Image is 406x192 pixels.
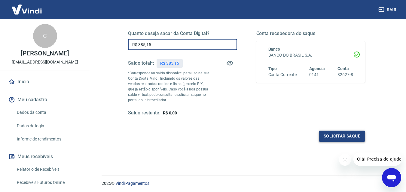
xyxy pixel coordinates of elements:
[128,31,237,37] h5: Quanto deseja sacar da Conta Digital?
[14,120,83,132] a: Dados de login
[128,110,160,116] h5: Saldo restante:
[256,31,365,37] h5: Conta recebedora do saque
[14,133,83,145] a: Informe de rendimentos
[4,4,50,9] span: Olá! Precisa de ajuda?
[14,106,83,119] a: Dados da conta
[160,60,179,66] p: R$ 385,15
[115,181,149,186] a: Vindi Pagamentos
[128,70,210,103] p: *Corresponde ao saldo disponível para uso na sua Conta Digital Vindi. Incluindo os valores das ve...
[268,66,277,71] span: Tipo
[309,72,325,78] h6: 0141
[21,50,69,57] p: [PERSON_NAME]
[339,154,351,166] iframe: Fechar mensagem
[309,66,325,71] span: Agência
[33,24,57,48] div: C
[7,75,83,88] a: Início
[14,176,83,189] a: Recebíveis Futuros Online
[337,72,353,78] h6: 82627-8
[14,163,83,176] a: Relatório de Recebíveis
[268,72,297,78] h6: Conta Corrente
[128,60,154,66] h5: Saldo total*:
[319,131,365,142] button: Solicitar saque
[7,93,83,106] button: Meu cadastro
[382,168,401,187] iframe: Botão para abrir a janela de mensagens
[7,150,83,163] button: Meus recebíveis
[163,111,177,115] span: R$ 0,00
[7,0,46,19] img: Vindi
[377,4,399,15] button: Sair
[102,180,392,187] p: 2025 ©
[268,52,353,58] h6: BANCO DO BRASIL S.A.
[353,152,401,166] iframe: Mensagem da empresa
[268,47,280,52] span: Banco
[12,59,78,65] p: [EMAIL_ADDRESS][DOMAIN_NAME]
[337,66,349,71] span: Conta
